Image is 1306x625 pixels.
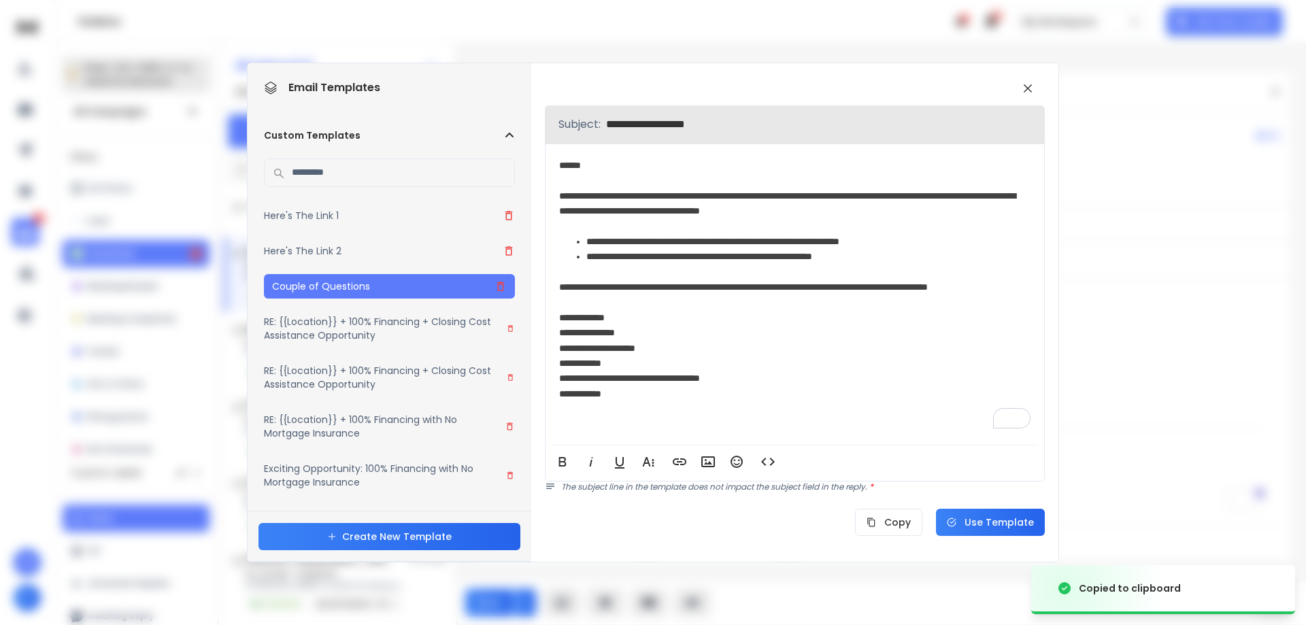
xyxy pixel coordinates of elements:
button: Use Template [936,509,1045,536]
h3: Exciting Opportunity: 100% Financing with No Mortgage Insurance [264,462,505,489]
h3: RE: {{Location}} + 100% Financing + Closing Cost Assistance Opportunity [264,364,506,391]
button: Copy [855,509,922,536]
button: Underline (Ctrl+U) [607,448,633,475]
div: Copied to clipboard [1079,581,1181,595]
button: More Text [635,448,661,475]
h3: RE: {{Location}} + 100% Financing + Closing Cost Assistance Opportunity [264,315,506,342]
h3: RE: {{Location}} + 100% Financing with No Mortgage Insurance [264,413,505,440]
p: The subject line in the template does not impact the subject field in the [561,482,1045,492]
button: Create New Template [258,523,520,550]
button: Bold (Ctrl+B) [550,448,575,475]
button: Emoticons [724,448,750,475]
button: Italic (Ctrl+I) [578,448,604,475]
div: To enrich screen reader interactions, please activate Accessibility in Grammarly extension settings [546,144,1044,442]
p: Subject: [558,116,601,133]
span: reply. [845,481,873,492]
